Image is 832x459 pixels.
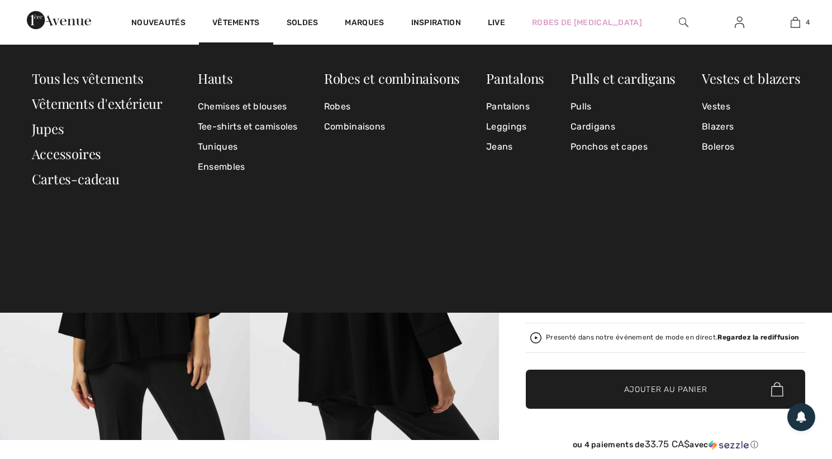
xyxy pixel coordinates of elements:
[726,16,753,30] a: Se connecter
[702,117,800,137] a: Blazers
[198,137,298,157] a: Tuniques
[32,69,144,87] a: Tous les vêtements
[768,16,823,29] a: 4
[212,18,260,30] a: Vêtements
[679,16,688,29] img: recherche
[32,145,102,162] a: Accessoires
[32,119,64,137] a: Jupes
[32,170,120,188] a: Cartes-cadeau
[530,332,541,343] img: Regardez la rediffusion
[131,18,186,30] a: Nouveautés
[645,438,690,450] span: 33.75 CA$
[702,137,800,157] a: Boleros
[324,97,460,117] a: Robes
[324,117,460,137] a: Combinaisons
[546,334,799,341] div: Presenté dans notre événement de mode en direct.
[526,439,805,454] div: ou 4 paiements de33.75 CA$avecSezzle Cliquez pour en savoir plus sur Sezzle
[709,440,749,450] img: Sezzle
[198,97,298,117] a: Chemises et blouses
[624,384,707,395] span: Ajouter au panier
[32,94,163,112] a: Vêtements d'extérieur
[570,117,676,137] a: Cardigans
[570,137,676,157] a: Ponchos et capes
[702,69,800,87] a: Vestes et blazers
[526,439,805,450] div: ou 4 paiements de avec
[532,17,642,28] a: Robes de [MEDICAL_DATA]
[198,157,298,177] a: Ensembles
[806,17,810,27] span: 4
[345,18,384,30] a: Marques
[761,375,821,403] iframe: Ouvre un widget dans lequel vous pouvez trouver plus d’informations
[735,16,744,29] img: Mes infos
[702,97,800,117] a: Vestes
[287,18,318,30] a: Soldes
[324,69,460,87] a: Robes et combinaisons
[488,17,505,28] a: Live
[411,18,461,30] span: Inspiration
[717,333,799,341] strong: Regardez la rediffusion
[486,97,544,117] a: Pantalons
[526,370,805,409] button: Ajouter au panier
[570,69,676,87] a: Pulls et cardigans
[198,69,233,87] a: Hauts
[27,9,91,31] img: 1ère Avenue
[198,117,298,137] a: Tee-shirts et camisoles
[486,137,544,157] a: Jeans
[486,117,544,137] a: Leggings
[486,69,544,87] a: Pantalons
[570,97,676,117] a: Pulls
[791,16,800,29] img: Mon panier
